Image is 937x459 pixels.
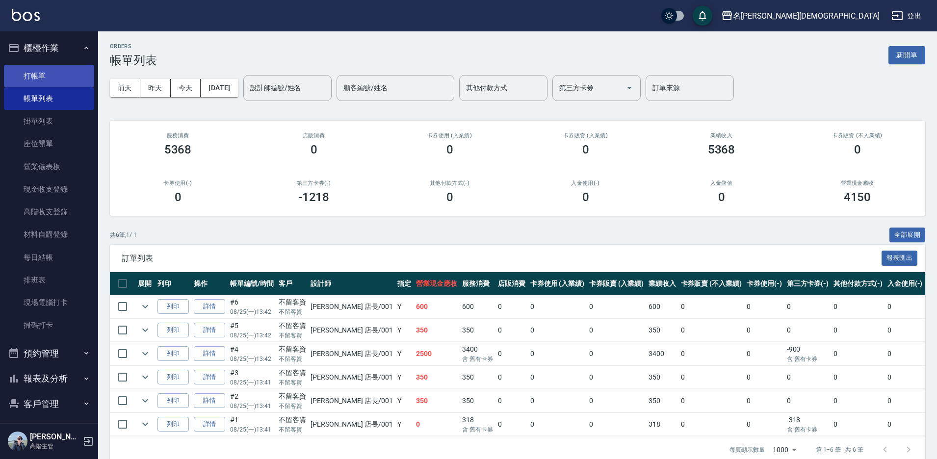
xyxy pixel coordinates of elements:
[194,346,225,361] a: 詳情
[311,143,317,156] h3: 0
[787,425,829,434] p: 含 舊有卡券
[460,389,495,412] td: 350
[140,79,171,97] button: 昨天
[110,43,157,50] h2: ORDERS
[395,366,414,389] td: Y
[744,366,784,389] td: 0
[157,393,189,408] button: 列印
[784,319,832,342] td: 0
[4,65,94,87] a: 打帳單
[646,366,678,389] td: 350
[122,180,234,186] h2: 卡券使用(-)
[729,445,765,454] p: 每頁顯示數量
[784,272,832,295] th: 第三方卡券(-)
[4,269,94,291] a: 排班表
[308,272,395,295] th: 設計師
[528,366,587,389] td: 0
[718,190,725,204] h3: 0
[693,6,712,25] button: save
[279,415,306,425] div: 不留客資
[460,366,495,389] td: 350
[308,319,395,342] td: [PERSON_NAME] 店長 /001
[279,425,306,434] p: 不留客資
[528,319,587,342] td: 0
[122,254,882,263] span: 訂單列表
[678,413,744,436] td: 0
[646,295,678,318] td: 600
[230,331,274,340] p: 08/25 (一) 13:42
[717,6,884,26] button: 名[PERSON_NAME][DEMOGRAPHIC_DATA]
[279,355,306,363] p: 不留客資
[228,295,276,318] td: #6
[155,272,191,295] th: 列印
[230,425,274,434] p: 08/25 (一) 13:41
[276,272,309,295] th: 客戶
[279,402,306,410] p: 不留客資
[708,143,735,156] h3: 5368
[831,272,885,295] th: 其他付款方式(-)
[460,295,495,318] td: 600
[414,295,460,318] td: 600
[744,389,784,412] td: 0
[414,342,460,365] td: 2500
[228,413,276,436] td: #1
[787,355,829,363] p: 含 舊有卡券
[279,321,306,331] div: 不留客資
[529,132,642,139] h2: 卡券販賣 (入業績)
[110,230,137,239] p: 共 6 筆, 1 / 1
[279,344,306,355] div: 不留客資
[495,389,528,412] td: 0
[4,35,94,61] button: 櫃檯作業
[279,331,306,340] p: 不留客資
[587,389,646,412] td: 0
[678,295,744,318] td: 0
[495,272,528,295] th: 店販消費
[228,272,276,295] th: 帳單編號/時間
[678,366,744,389] td: 0
[831,389,885,412] td: 0
[279,378,306,387] p: 不留客資
[414,366,460,389] td: 350
[460,413,495,436] td: 318
[885,272,925,295] th: 入金使用(-)
[393,180,506,186] h2: 其他付款方式(-)
[733,10,880,22] div: 名[PERSON_NAME][DEMOGRAPHIC_DATA]
[138,346,153,361] button: expand row
[888,46,925,64] button: 新開單
[4,341,94,366] button: 預約管理
[801,132,913,139] h2: 卡券販賣 (不入業績)
[194,370,225,385] a: 詳情
[784,389,832,412] td: 0
[122,132,234,139] h3: 服務消費
[4,291,94,314] a: 現場電腦打卡
[164,143,192,156] h3: 5368
[308,389,395,412] td: [PERSON_NAME] 店長 /001
[646,389,678,412] td: 350
[744,342,784,365] td: 0
[395,272,414,295] th: 指定
[889,228,926,243] button: 全部展開
[528,342,587,365] td: 0
[622,80,637,96] button: Open
[801,180,913,186] h2: 營業現金應收
[138,370,153,384] button: expand row
[885,413,925,436] td: 0
[4,416,94,442] button: 員工及薪資
[784,366,832,389] td: 0
[157,346,189,361] button: 列印
[528,389,587,412] td: 0
[460,342,495,365] td: 3400
[157,299,189,314] button: 列印
[887,7,925,25] button: 登出
[157,417,189,432] button: 列印
[831,366,885,389] td: 0
[460,272,495,295] th: 服務消費
[171,79,201,97] button: 今天
[446,143,453,156] h3: 0
[882,253,918,262] a: 報表匯出
[587,413,646,436] td: 0
[194,299,225,314] a: 詳情
[885,295,925,318] td: 0
[395,319,414,342] td: Y
[194,417,225,432] a: 詳情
